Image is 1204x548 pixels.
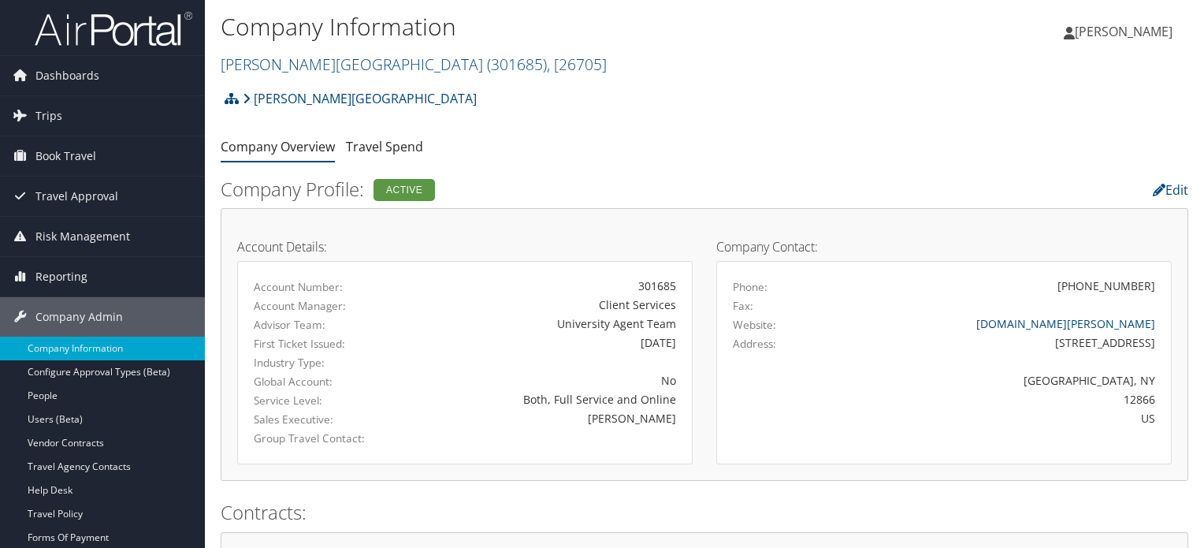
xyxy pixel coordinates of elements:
a: Edit [1153,181,1188,199]
a: [PERSON_NAME][GEOGRAPHIC_DATA] [221,54,607,75]
label: Group Travel Contact: [254,431,379,446]
h2: Company Profile: [221,176,858,203]
label: Phone: [733,279,767,295]
div: [PHONE_NUMBER] [1057,278,1155,294]
label: Industry Type: [254,355,379,371]
h4: Account Details: [237,240,693,253]
label: Sales Executive: [254,412,379,427]
a: Company Overview [221,138,335,155]
label: Website: [733,317,776,333]
div: [DATE] [403,334,676,351]
span: Risk Management [35,217,130,256]
a: [DOMAIN_NAME][PERSON_NAME] [976,316,1155,331]
h2: Contracts: [221,499,1188,526]
span: ( 301685 ) [487,54,547,75]
label: Account Manager: [254,298,379,314]
span: Book Travel [35,136,96,176]
span: Company Admin [35,297,123,337]
a: [PERSON_NAME][GEOGRAPHIC_DATA] [243,83,477,114]
div: Client Services [403,296,676,313]
span: Dashboards [35,56,99,95]
a: Travel Spend [346,138,423,155]
div: [STREET_ADDRESS] [845,334,1156,351]
label: Service Level: [254,393,379,408]
div: [PERSON_NAME] [403,410,676,427]
label: Fax: [733,298,753,314]
label: First Ticket Issued: [254,336,379,352]
div: US [845,410,1156,427]
div: No [403,372,676,389]
label: Account Number: [254,279,379,295]
label: Advisor Team: [254,317,379,333]
div: Active [373,179,435,201]
a: [PERSON_NAME] [1064,8,1188,55]
div: [GEOGRAPHIC_DATA], NY [845,372,1156,389]
h4: Company Contact: [716,240,1172,253]
img: airportal-logo.png [35,10,192,47]
span: [PERSON_NAME] [1075,23,1172,40]
span: Trips [35,96,62,136]
span: , [ 26705 ] [547,54,607,75]
label: Global Account: [254,374,379,390]
div: 12866 [845,391,1156,408]
h1: Company Information [221,10,866,43]
span: Travel Approval [35,177,118,216]
div: Both, Full Service and Online [403,391,676,408]
div: 301685 [403,278,676,294]
span: Reporting [35,257,87,296]
div: University Agent Team [403,315,676,332]
label: Address: [733,336,776,352]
